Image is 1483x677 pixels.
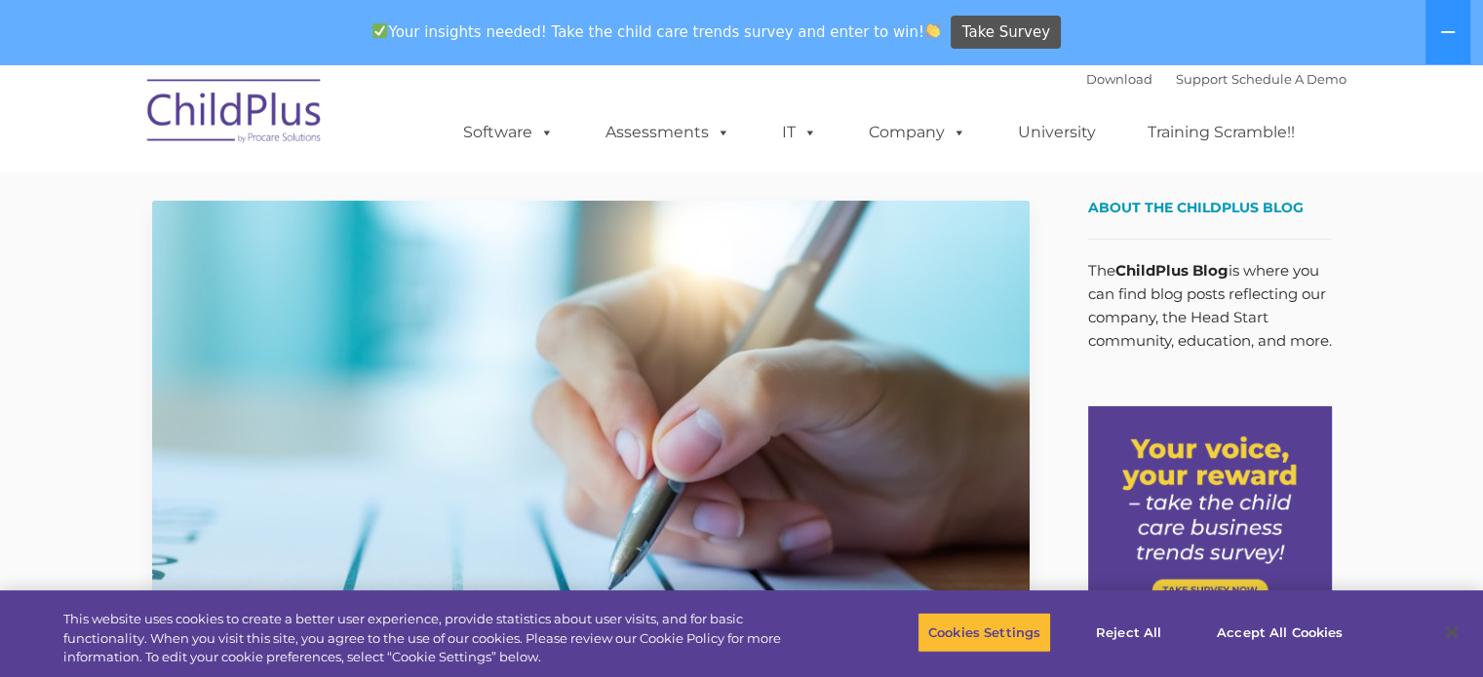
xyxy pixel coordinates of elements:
[1068,612,1190,653] button: Reject All
[586,113,750,152] a: Assessments
[962,16,1050,50] span: Take Survey
[1128,113,1314,152] a: Training Scramble!!
[925,23,940,38] img: 👏
[1430,611,1473,654] button: Close
[1086,71,1346,87] font: |
[849,113,986,152] a: Company
[1088,259,1332,353] p: The is where you can find blog posts reflecting our company, the Head Start community, education,...
[998,113,1115,152] a: University
[1086,71,1152,87] a: Download
[1115,261,1229,280] strong: ChildPlus Blog
[444,113,573,152] a: Software
[365,13,949,51] span: Your insights needed! Take the child care trends survey and enter to win!
[1206,612,1353,653] button: Accept All Cookies
[1088,199,1304,216] span: About the ChildPlus Blog
[63,610,816,667] div: This website uses cookies to create a better user experience, provide statistics about user visit...
[1176,71,1228,87] a: Support
[372,23,387,38] img: ✅
[951,16,1061,50] a: Take Survey
[917,612,1051,653] button: Cookies Settings
[1231,71,1346,87] a: Schedule A Demo
[762,113,837,152] a: IT
[137,65,332,163] img: ChildPlus by Procare Solutions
